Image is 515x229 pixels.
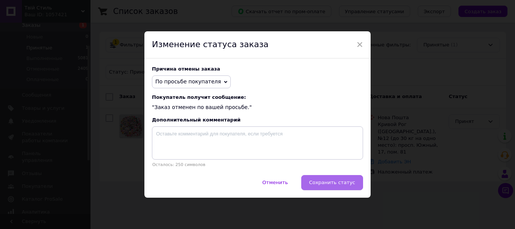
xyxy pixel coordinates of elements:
span: × [356,38,363,51]
div: "Заказ отменен по вашей просьбе." [152,94,363,111]
div: Изменение статуса заказа [144,31,371,58]
button: Сохранить статус [301,175,363,190]
div: Причина отмены заказа [152,66,363,72]
span: Покупатель получит сообщение: [152,94,363,100]
div: Дополнительный комментарий [152,117,363,123]
span: Отменить [262,180,288,185]
span: Сохранить статус [309,180,355,185]
p: Осталось: 250 символов [152,162,363,167]
button: Отменить [254,175,296,190]
span: По просьбе покупателя [155,78,221,85]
